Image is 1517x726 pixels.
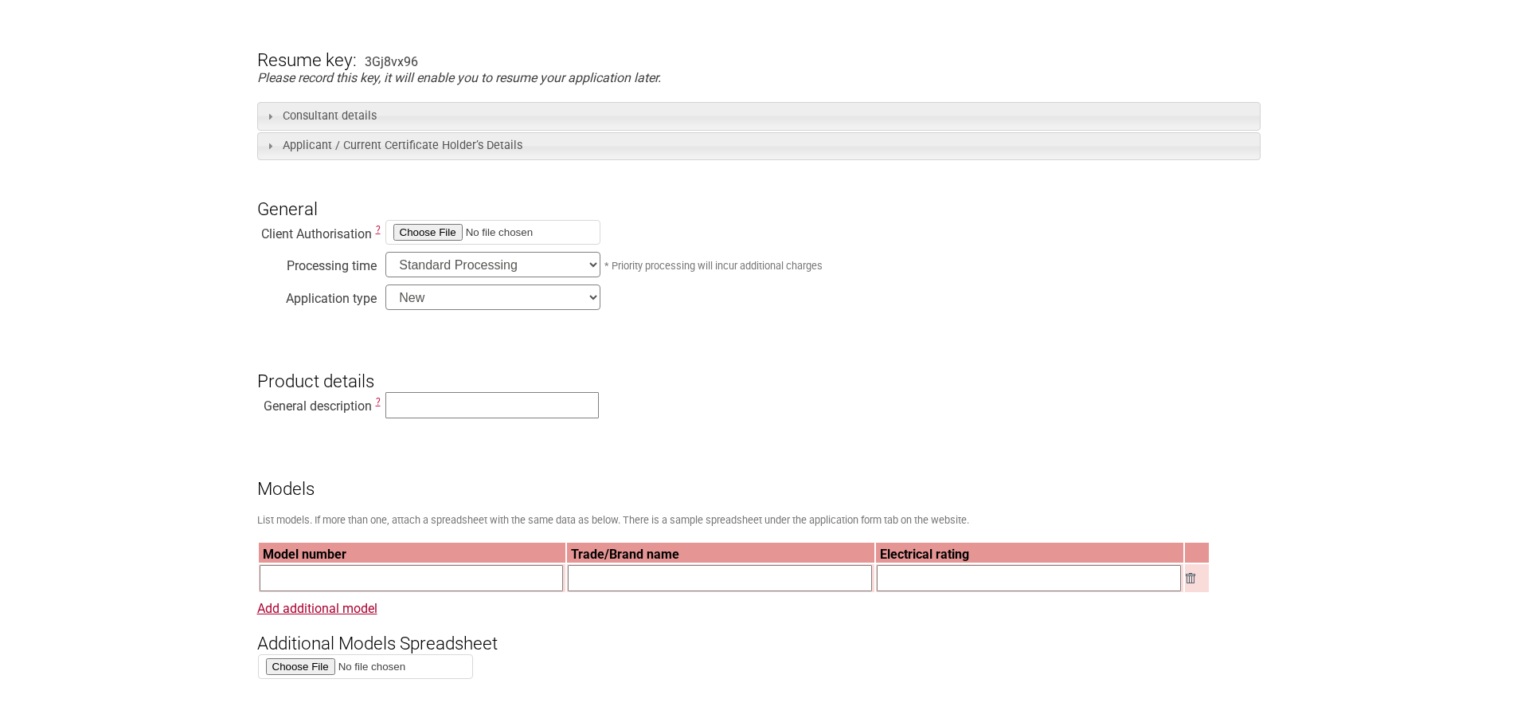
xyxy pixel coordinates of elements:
[257,132,1261,160] h3: Applicant / Current Certificate Holder’s Details
[257,254,377,270] div: Processing time
[604,260,823,272] small: * Priority processing will incur additional charges
[257,394,377,410] div: General description
[257,23,357,71] h3: Resume key:
[257,343,1261,391] h3: Product details
[257,70,661,85] em: Please record this key, it will enable you to resume your application later.
[259,543,566,563] th: Model number
[1186,573,1195,583] img: Remove
[257,172,1261,220] h3: General
[376,224,381,235] span: Consultants must upload a copy of the Letter of Authorisation and Terms, Conditions and Obligatio...
[257,452,1261,500] h3: Models
[257,222,377,238] div: Client Authorisation
[567,543,874,563] th: Trade/Brand name
[257,601,377,616] a: Add additional model
[365,54,418,69] div: 3Gj8vx96
[876,543,1183,563] th: Electrical rating
[376,396,381,407] span: This is a description of the “type” of electrical equipment being more specific than the Regulato...
[257,287,377,303] div: Application type
[257,514,969,526] small: List models. If more than one, attach a spreadsheet with the same data as below. There is a sampl...
[257,102,1261,130] h3: Consultant details
[257,606,1261,653] h3: Additional Models Spreadsheet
